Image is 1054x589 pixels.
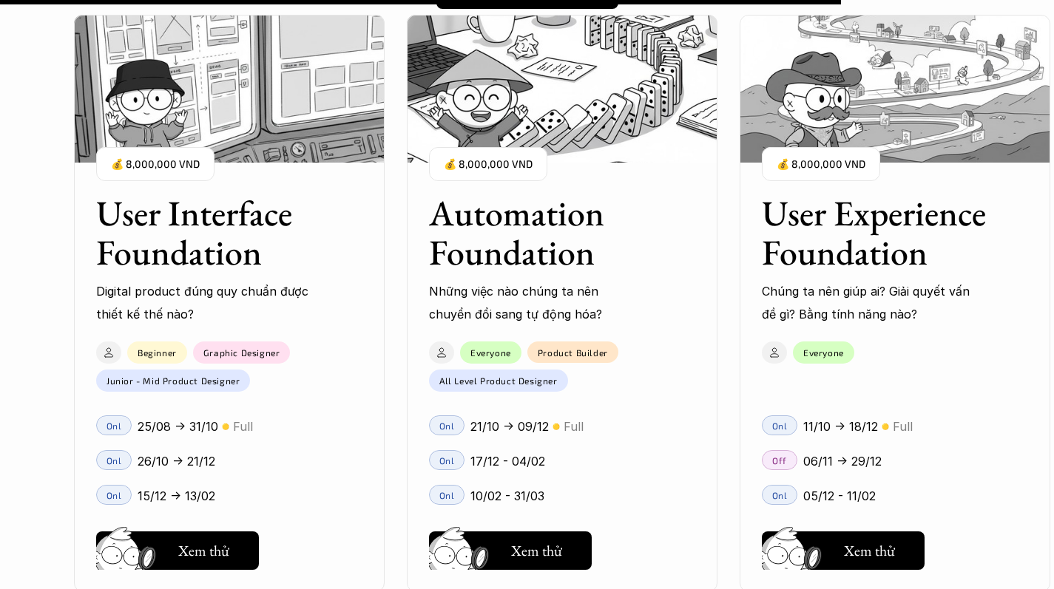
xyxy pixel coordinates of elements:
a: Xem thử [762,525,925,570]
p: Những việc nào chúng ta nên chuyển đổi sang tự động hóa? [429,280,643,325]
h3: Automation Foundation [429,193,658,271]
a: Xem thử [429,525,592,570]
p: 💰 8,000,000 VND [444,154,533,174]
button: Xem thử [429,531,592,570]
p: Full [233,415,253,438]
p: Beginner [138,347,177,358]
button: Xem thử [762,531,925,570]
a: Xem thử [96,525,259,570]
button: Xem thử [96,531,259,570]
p: Junior - Mid Product Designer [107,375,240,386]
p: 🟡 [553,421,560,432]
p: Onl [439,489,455,500]
p: 11/10 -> 18/12 [803,415,878,438]
p: Digital product đúng quy chuẩn được thiết kế thế nào? [96,280,311,325]
p: All Level Product Designer [439,375,558,386]
h5: Xem thử [178,540,229,561]
p: Everyone [803,347,844,358]
p: Off [772,454,787,465]
p: Onl [439,420,455,430]
p: Onl [107,420,122,430]
p: Full [893,415,913,438]
h3: User Experience Foundation [762,193,991,271]
p: Onl [772,420,788,430]
p: 10/02 - 31/03 [470,485,544,507]
p: Product Builder [538,347,608,357]
h5: Xem thử [844,540,895,561]
p: 💰 8,000,000 VND [777,154,865,174]
p: 05/12 - 11/02 [803,485,876,507]
p: Onl [439,454,455,465]
h5: Xem thử [511,540,562,561]
p: 💰 8,000,000 VND [111,154,200,174]
p: 06/11 -> 29/12 [803,450,882,472]
p: 21/10 -> 09/12 [470,415,549,438]
p: 15/12 -> 13/02 [138,485,215,507]
p: Chúng ta nên giúp ai? Giải quyết vấn đề gì? Bằng tính năng nào? [762,280,976,325]
p: 🟡 [222,421,229,432]
h3: User Interface Foundation [96,193,325,271]
p: 17/12 - 04/02 [470,450,545,472]
p: Onl [772,489,788,500]
p: Onl [107,454,122,465]
p: 🟡 [882,421,889,432]
p: Onl [107,489,122,500]
p: 26/10 -> 21/12 [138,450,215,472]
p: 25/08 -> 31/10 [138,415,218,438]
p: Everyone [470,347,511,358]
p: Full [564,415,584,438]
p: Graphic Designer [203,347,280,358]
